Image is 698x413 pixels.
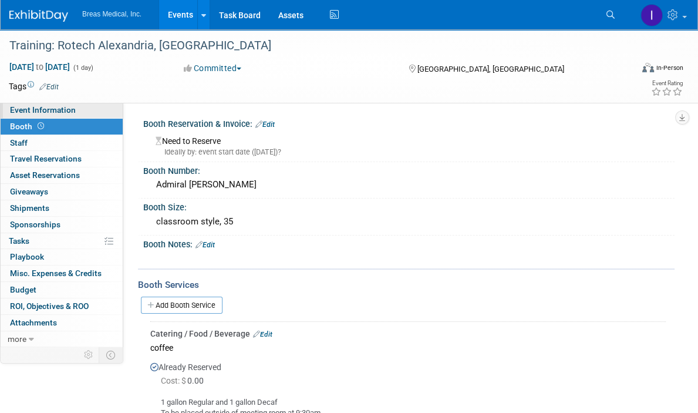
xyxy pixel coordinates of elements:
a: Tasks [1,233,123,249]
div: Booth Services [138,278,675,291]
div: Catering / Food / Beverage [150,328,666,340]
span: Playbook [10,252,44,261]
span: to [34,62,45,72]
span: Cost: $ [161,376,187,385]
a: Attachments [1,315,123,331]
span: more [8,334,26,344]
a: Booth [1,119,123,135]
div: Ideally by: event start date ([DATE])? [156,147,666,157]
span: [GEOGRAPHIC_DATA], [GEOGRAPHIC_DATA] [417,65,564,73]
div: Booth Reservation & Invoice: [143,115,675,130]
img: ExhibitDay [9,10,68,22]
a: Edit [255,120,275,129]
a: Giveaways [1,184,123,200]
div: Booth Number: [143,162,675,177]
span: Booth not reserved yet [35,122,46,130]
img: Format-Inperson.png [642,63,654,72]
span: ROI, Objectives & ROO [10,301,89,311]
span: Staff [10,138,28,147]
div: Event Rating [651,80,683,86]
a: more [1,331,123,347]
span: Misc. Expenses & Credits [10,268,102,278]
span: Booth [10,122,46,131]
a: ROI, Objectives & ROO [1,298,123,314]
td: Toggle Event Tabs [99,347,123,362]
a: Playbook [1,249,123,265]
a: Shipments [1,200,123,216]
div: Admiral [PERSON_NAME] [152,176,666,194]
span: Shipments [10,203,49,213]
span: Asset Reservations [10,170,80,180]
div: Training: Rotech Alexandria, [GEOGRAPHIC_DATA] [5,35,618,56]
a: Edit [39,83,59,91]
td: Personalize Event Tab Strip [79,347,99,362]
a: Asset Reservations [1,167,123,183]
td: Tags [9,80,59,92]
a: Edit [253,330,272,338]
button: Committed [180,62,246,74]
div: Booth Size: [143,199,675,213]
span: Attachments [10,318,57,327]
a: Edit [195,241,215,249]
a: Misc. Expenses & Credits [1,266,123,281]
div: Need to Reserve [152,132,666,157]
span: Travel Reservations [10,154,82,163]
a: Budget [1,282,123,298]
div: coffee [150,340,666,355]
div: Booth Notes: [143,236,675,251]
span: Giveaways [10,187,48,196]
span: [DATE] [DATE] [9,62,70,72]
a: Event Information [1,102,123,118]
div: Event Format [578,61,683,79]
a: Sponsorships [1,217,123,233]
span: Breas Medical, Inc. [82,10,141,18]
span: (1 day) [72,64,93,72]
a: Add Booth Service [141,297,222,314]
span: 0.00 [161,376,208,385]
div: In-Person [656,63,683,72]
a: Staff [1,135,123,151]
span: Event Information [10,105,76,115]
span: Sponsorships [10,220,60,229]
a: Travel Reservations [1,151,123,167]
span: Budget [10,285,36,294]
div: classroom style, 35 [152,213,666,231]
img: Inga Dolezar [640,4,663,26]
span: Tasks [9,236,29,246]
